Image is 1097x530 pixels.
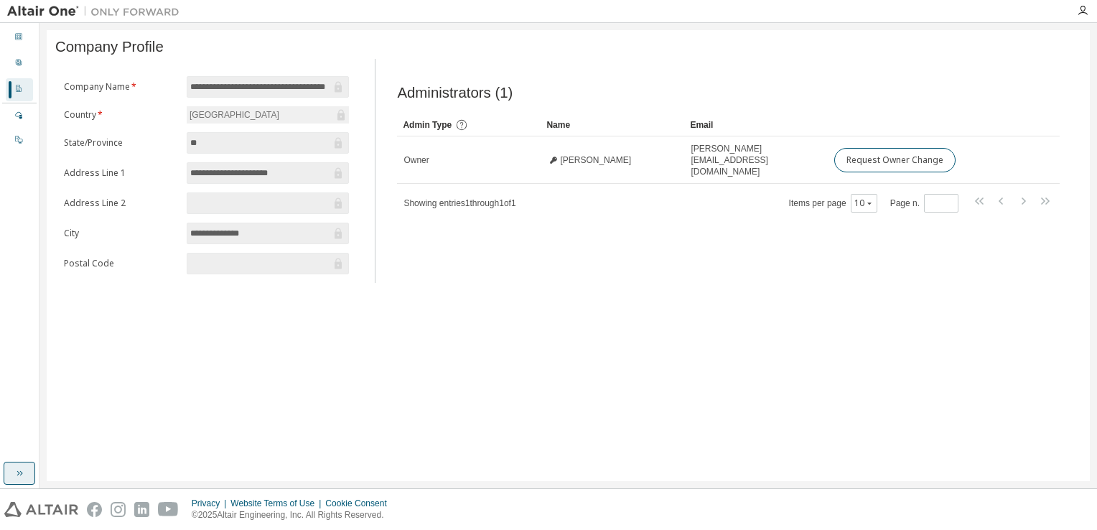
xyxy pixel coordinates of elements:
span: Administrators (1) [397,85,513,101]
div: Email [690,113,822,136]
div: Privacy [192,498,230,509]
button: Request Owner Change [834,148,956,172]
span: [PERSON_NAME] [560,154,631,166]
label: Address Line 2 [64,197,178,209]
span: Page n. [890,194,958,213]
label: Address Line 1 [64,167,178,179]
label: State/Province [64,137,178,149]
div: Managed [6,105,33,128]
div: Name [546,113,678,136]
div: Dashboard [6,27,33,50]
p: © 2025 Altair Engineering, Inc. All Rights Reserved. [192,509,396,521]
div: User Profile [6,52,33,75]
label: Postal Code [64,258,178,269]
span: Admin Type [403,120,452,130]
img: altair_logo.svg [4,502,78,517]
img: facebook.svg [87,502,102,517]
div: Cookie Consent [325,498,395,509]
label: Company Name [64,81,178,93]
span: Items per page [789,194,877,213]
div: [GEOGRAPHIC_DATA] [187,107,281,123]
label: City [64,228,178,239]
img: youtube.svg [158,502,179,517]
span: [PERSON_NAME][EMAIL_ADDRESS][DOMAIN_NAME] [691,143,821,177]
div: On Prem [6,129,33,152]
div: [GEOGRAPHIC_DATA] [187,106,349,124]
img: linkedin.svg [134,502,149,517]
span: Company Profile [55,39,164,55]
div: Website Terms of Use [230,498,325,509]
span: Showing entries 1 through 1 of 1 [403,198,515,208]
img: Altair One [7,4,187,19]
img: instagram.svg [111,502,126,517]
button: 10 [854,197,874,209]
span: Owner [403,154,429,166]
label: Country [64,109,178,121]
div: Company Profile [6,78,33,101]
